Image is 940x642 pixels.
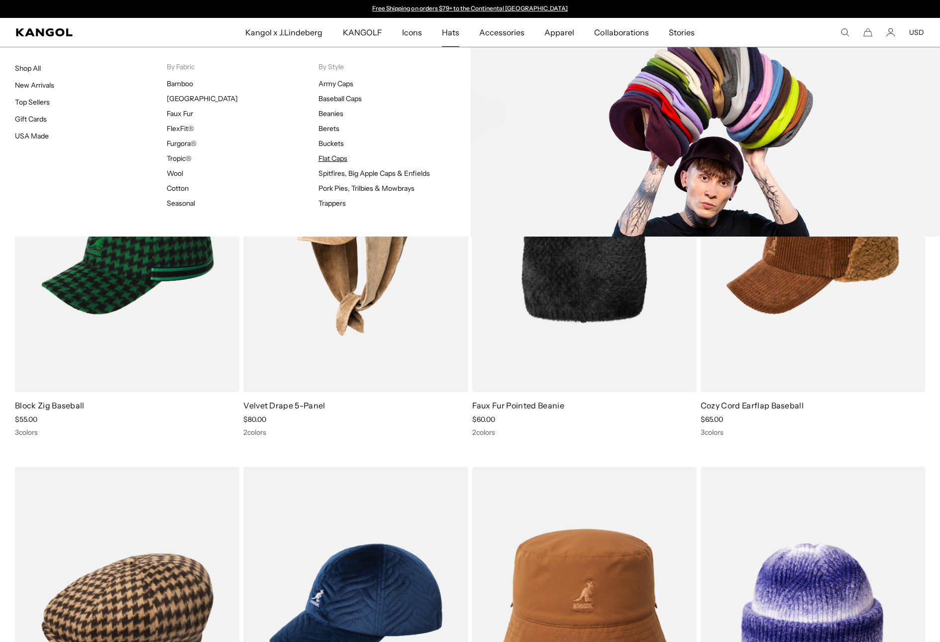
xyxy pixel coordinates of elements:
span: $65.00 [701,415,723,424]
a: Bamboo [167,79,193,88]
a: FlexFit® [167,124,194,133]
a: USA Made [15,131,49,140]
a: Cotton [167,184,189,193]
span: Icons [402,18,422,47]
a: Furgora® [167,139,197,148]
span: Collaborations [594,18,648,47]
a: Hats [432,18,469,47]
p: By Fabric [167,62,318,71]
a: Account [886,28,895,37]
span: $55.00 [15,415,37,424]
slideshow-component: Announcement bar [368,5,573,13]
span: Apparel [544,18,574,47]
a: Collaborations [584,18,658,47]
a: Gift Cards [15,115,47,124]
div: 1 of 2 [368,5,573,13]
span: $80.00 [243,415,266,424]
span: Kangol x J.Lindeberg [245,18,323,47]
div: 2 colors [472,428,697,437]
a: Wool [167,169,183,178]
a: Spitfires, Big Apple Caps & Enfields [318,169,430,178]
a: Kangol [16,28,162,36]
summary: Search here [840,28,849,37]
a: Trappers [318,199,346,208]
a: Seasonal [167,199,195,208]
button: USD [909,28,924,37]
span: $60.00 [472,415,495,424]
a: Tropic® [167,154,192,163]
img: Velvet Drape 5-Panel [243,110,468,392]
img: Faux Fur Pointed Beanie [472,110,697,392]
a: Baseball Caps [318,94,362,103]
a: Block Zig Baseball [15,400,85,410]
a: Berets [318,124,339,133]
a: Buckets [318,139,344,148]
a: New Arrivals [15,81,54,90]
a: Beanies [318,109,343,118]
a: Icons [392,18,432,47]
span: Stories [669,18,695,47]
a: Top Sellers [15,98,50,107]
a: Accessories [469,18,534,47]
span: Hats [442,18,459,47]
img: Cozy Cord Earflap Baseball [701,110,925,392]
a: Stories [659,18,705,47]
a: Flat Caps [318,154,347,163]
a: Apparel [534,18,584,47]
a: Faux Fur [167,109,193,118]
a: Cozy Cord Earflap Baseball [701,400,804,410]
div: 3 colors [15,428,239,437]
a: [GEOGRAPHIC_DATA] [167,94,238,103]
img: Block Zig Baseball [15,110,239,392]
a: Kangol x J.Lindeberg [235,18,333,47]
a: Pork Pies, Trilbies & Mowbrays [318,184,415,193]
div: 3 colors [701,428,925,437]
a: Faux Fur Pointed Beanie [472,400,564,410]
button: Cart [863,28,872,37]
p: By Style [318,62,470,71]
div: Announcement [368,5,573,13]
span: Accessories [479,18,524,47]
a: Free Shipping on orders $79+ to the Continental [GEOGRAPHIC_DATA] [372,4,568,12]
a: Velvet Drape 5-Panel [243,400,325,410]
a: KANGOLF [333,18,392,47]
a: Army Caps [318,79,353,88]
span: KANGOLF [343,18,382,47]
a: Shop All [15,64,41,73]
div: 2 colors [243,428,468,437]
